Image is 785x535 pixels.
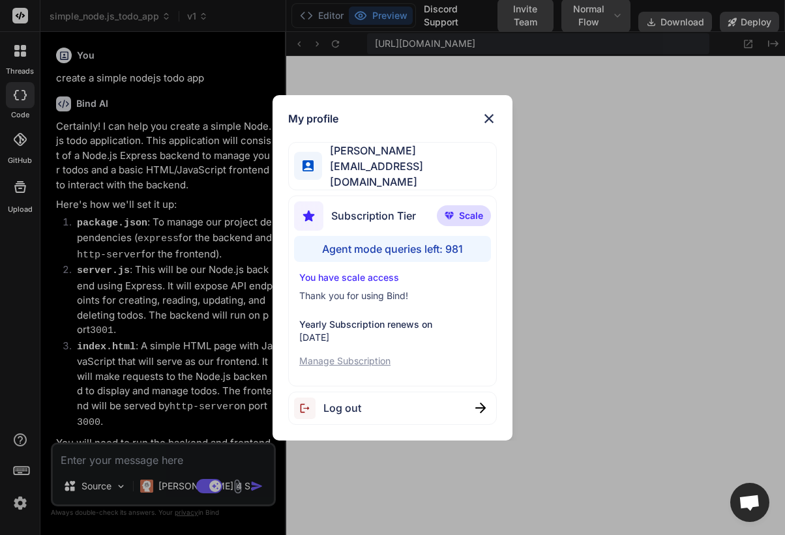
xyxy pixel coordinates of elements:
[322,143,496,158] span: [PERSON_NAME]
[299,354,486,368] p: Manage Subscription
[294,201,323,231] img: subscription
[299,271,486,284] p: You have scale access
[288,111,338,126] h1: My profile
[475,403,486,413] img: close
[294,398,323,419] img: logout
[445,212,454,220] img: premium
[323,400,361,416] span: Log out
[331,208,416,224] span: Subscription Tier
[299,318,486,331] p: Yearly Subscription renews on
[459,209,483,222] span: Scale
[299,289,486,302] p: Thank you for using Bind!
[299,331,486,344] p: [DATE]
[481,111,497,126] img: close
[303,160,314,171] img: profile
[322,158,496,190] span: [EMAIL_ADDRESS][DOMAIN_NAME]
[730,483,769,522] div: Open chat
[294,236,491,262] div: Agent mode queries left: 981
